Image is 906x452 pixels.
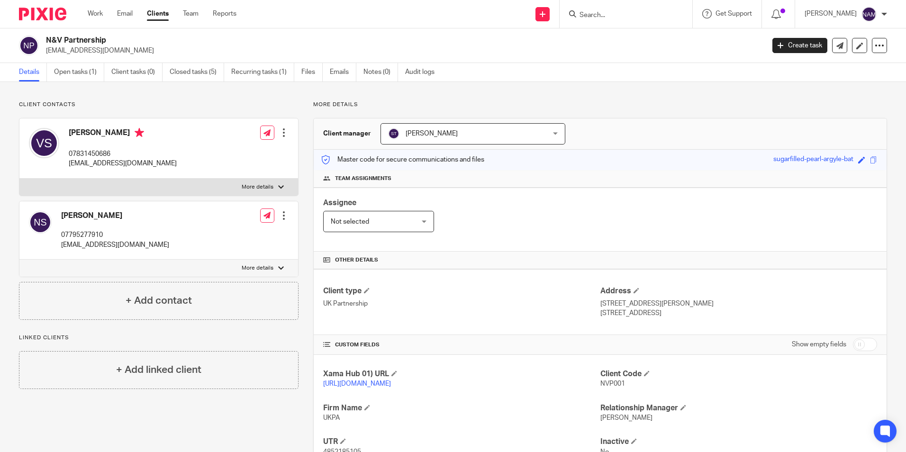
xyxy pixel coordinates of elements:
[69,128,177,140] h4: [PERSON_NAME]
[69,149,177,159] p: 07831450686
[716,10,752,17] span: Get Support
[600,299,877,308] p: [STREET_ADDRESS][PERSON_NAME]
[19,8,66,20] img: Pixie
[323,286,600,296] h4: Client type
[69,159,177,168] p: [EMAIL_ADDRESS][DOMAIN_NAME]
[116,362,201,377] h4: + Add linked client
[54,63,104,81] a: Open tasks (1)
[600,369,877,379] h4: Client Code
[600,380,625,387] span: NVP001
[323,380,391,387] a: [URL][DOMAIN_NAME]
[313,101,887,108] p: More details
[88,9,103,18] a: Work
[213,9,236,18] a: Reports
[147,9,169,18] a: Clients
[323,437,600,447] h4: UTR
[600,403,877,413] h4: Relationship Manager
[242,183,273,191] p: More details
[579,11,664,20] input: Search
[135,128,144,137] i: Primary
[321,155,484,164] p: Master code for secure communications and files
[600,415,652,421] span: [PERSON_NAME]
[406,130,458,137] span: [PERSON_NAME]
[323,415,340,421] span: UKPA
[19,334,299,342] p: Linked clients
[231,63,294,81] a: Recurring tasks (1)
[323,341,600,349] h4: CUSTOM FIELDS
[46,46,758,55] p: [EMAIL_ADDRESS][DOMAIN_NAME]
[242,264,273,272] p: More details
[61,211,169,221] h4: [PERSON_NAME]
[183,9,199,18] a: Team
[46,36,616,45] h2: N&V Partnership
[19,101,299,108] p: Client contacts
[19,63,47,81] a: Details
[600,286,877,296] h4: Address
[861,7,877,22] img: svg%3E
[773,154,853,165] div: sugarfilled-pearl-argyle-bat
[600,308,877,318] p: [STREET_ADDRESS]
[331,218,369,225] span: Not selected
[170,63,224,81] a: Closed tasks (5)
[363,63,398,81] a: Notes (0)
[323,199,356,207] span: Assignee
[792,340,846,349] label: Show empty fields
[323,299,600,308] p: UK Partnership
[405,63,442,81] a: Audit logs
[29,128,59,158] img: svg%3E
[61,240,169,250] p: [EMAIL_ADDRESS][DOMAIN_NAME]
[126,293,192,308] h4: + Add contact
[388,128,399,139] img: svg%3E
[330,63,356,81] a: Emails
[323,369,600,379] h4: Xama Hub 01) URL
[335,256,378,264] span: Other details
[323,403,600,413] h4: Firm Name
[117,9,133,18] a: Email
[323,129,371,138] h3: Client manager
[111,63,163,81] a: Client tasks (0)
[335,175,391,182] span: Team assignments
[19,36,39,55] img: svg%3E
[61,230,169,240] p: 07795277910
[301,63,323,81] a: Files
[29,211,52,234] img: svg%3E
[805,9,857,18] p: [PERSON_NAME]
[772,38,827,53] a: Create task
[600,437,877,447] h4: Inactive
